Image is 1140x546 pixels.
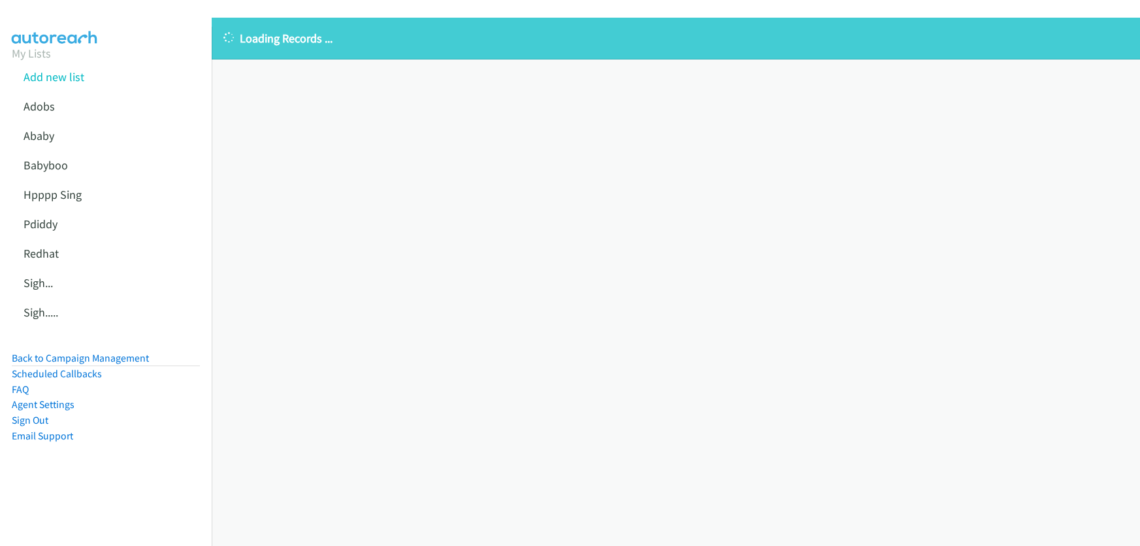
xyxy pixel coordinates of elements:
a: My Lists [12,46,51,61]
a: Ababy [24,128,54,143]
a: Sigh..... [24,305,58,320]
a: Add new list [24,69,84,84]
a: Email Support [12,430,73,442]
a: Sigh... [24,275,53,290]
p: Loading Records ... [223,29,1128,47]
a: Agent Settings [12,398,74,411]
a: FAQ [12,383,29,396]
a: Adobs [24,99,55,114]
a: Back to Campaign Management [12,352,149,364]
a: Babyboo [24,158,68,173]
a: Hpppp Sing [24,187,82,202]
a: Sign Out [12,414,48,426]
a: Pdiddy [24,216,57,231]
a: Scheduled Callbacks [12,367,102,380]
a: Redhat [24,246,59,261]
